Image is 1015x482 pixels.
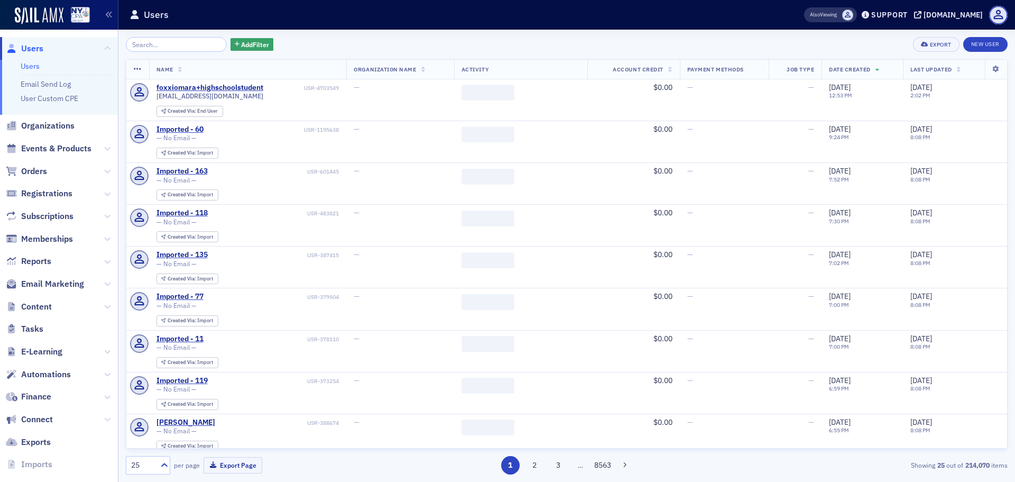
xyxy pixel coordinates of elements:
[808,166,814,176] span: —
[829,301,849,308] time: 7:00 PM
[217,420,339,426] div: USR-388674
[653,166,672,176] span: $0.00
[871,10,908,20] div: Support
[21,43,43,54] span: Users
[910,385,930,392] time: 8:08 PM
[21,211,73,222] span: Subscriptions
[156,418,215,428] a: [PERSON_NAME]
[687,208,693,217] span: —
[549,456,568,475] button: 3
[462,85,514,101] span: ‌
[168,108,218,114] div: End User
[21,143,91,154] span: Events & Products
[21,94,78,103] a: User Custom CPE
[6,278,84,290] a: Email Marketing
[354,376,359,385] span: —
[462,169,514,185] span: ‌
[910,124,932,134] span: [DATE]
[462,336,514,352] span: ‌
[810,11,837,19] span: Viewing
[168,443,213,449] div: Import
[721,460,1008,470] div: Showing out of items
[6,459,52,470] a: Imports
[156,292,204,302] div: Imported - 77
[168,149,197,156] span: Created Via :
[6,323,43,335] a: Tasks
[21,233,73,245] span: Memberships
[930,42,952,48] div: Export
[209,378,339,385] div: USR-373254
[156,376,208,386] a: Imported - 119
[829,217,849,225] time: 7:30 PM
[6,143,91,154] a: Events & Products
[6,211,73,222] a: Subscriptions
[6,43,43,54] a: Users
[910,426,930,434] time: 8:08 PM
[462,126,514,142] span: ‌
[913,37,959,52] button: Export
[21,459,52,470] span: Imports
[168,360,213,366] div: Import
[156,189,218,201] div: Created Via: Import
[910,417,932,427] span: [DATE]
[156,66,173,73] span: Name
[354,124,359,134] span: —
[808,376,814,385] span: —
[829,259,849,267] time: 7:02 PM
[156,250,208,260] div: Imported - 135
[829,376,851,385] span: [DATE]
[156,83,263,93] div: foxxiomara+highschoolstudent
[687,292,693,301] span: —
[910,292,932,301] span: [DATE]
[6,346,62,358] a: E-Learning
[6,436,51,448] a: Exports
[808,124,814,134] span: —
[829,176,849,183] time: 7:52 PM
[910,301,930,308] time: 8:08 PM
[156,208,208,218] div: Imported - 118
[21,278,84,290] span: Email Marketing
[829,426,849,434] time: 6:55 PM
[168,234,213,240] div: Import
[354,292,359,301] span: —
[787,66,814,73] span: Job Type
[156,399,218,410] div: Created Via: Import
[6,120,75,132] a: Organizations
[6,301,52,313] a: Content
[829,417,851,427] span: [DATE]
[21,391,51,403] span: Finance
[6,233,73,245] a: Memberships
[144,8,169,21] h1: Users
[21,166,47,177] span: Orders
[156,148,218,159] div: Created Via: Import
[21,346,62,358] span: E-Learning
[156,231,218,242] div: Created Via: Import
[71,7,90,23] img: SailAMX
[168,192,213,198] div: Import
[829,92,852,99] time: 12:53 PM
[209,210,339,217] div: USR-483821
[21,120,75,132] span: Organizations
[21,188,72,199] span: Registrations
[653,124,672,134] span: $0.00
[156,218,197,226] span: — No Email —
[462,378,514,394] span: ‌
[910,83,932,92] span: [DATE]
[209,252,339,259] div: USR-387415
[168,275,197,282] span: Created Via :
[21,323,43,335] span: Tasks
[829,250,851,259] span: [DATE]
[126,37,227,52] input: Search…
[653,292,672,301] span: $0.00
[910,259,930,267] time: 8:08 PM
[829,166,851,176] span: [DATE]
[687,166,693,176] span: —
[687,417,693,427] span: —
[687,124,693,134] span: —
[156,427,197,435] span: — No Email —
[6,414,53,425] a: Connect
[914,11,986,19] button: [DOMAIN_NAME]
[462,66,489,73] span: Activity
[156,315,218,326] div: Created Via: Import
